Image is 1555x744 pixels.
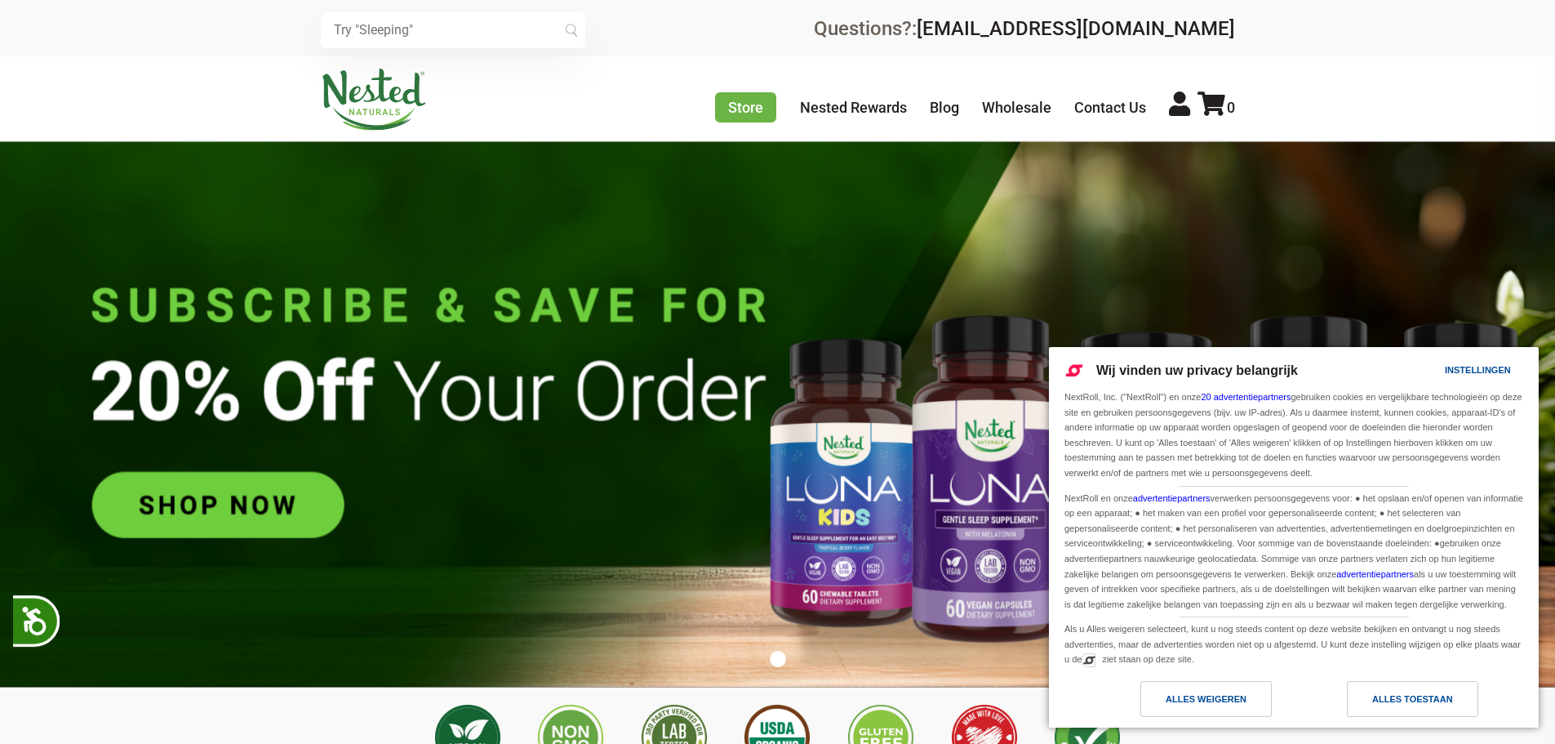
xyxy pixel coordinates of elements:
div: NextRoll, Inc. ("NextRoll") en onze gebruiken cookies en vergelijkbare technologieën op deze site... [1061,388,1526,482]
button: 1 of 1 [770,651,786,667]
span: 0 [1227,99,1235,116]
div: Alles toestaan [1372,690,1453,708]
div: Als u Alles weigeren selecteert, kunt u nog steeds content op deze website bekijken en ontvangt u... [1061,617,1526,669]
div: Alles weigeren [1166,690,1246,708]
a: Blog [930,99,959,116]
a: advertentiepartners [1133,493,1211,503]
a: Nested Rewards [800,99,907,116]
input: Try "Sleeping" [321,12,585,48]
a: Store [715,92,776,123]
a: Alles weigeren [1059,681,1294,725]
div: Instellingen [1445,361,1511,379]
a: advertentiepartners [1336,569,1414,579]
div: NextRoll en onze verwerken persoonsgegevens voor: ● het opslaan en/of openen van informatie op ee... [1061,487,1526,614]
div: Questions?: [814,19,1235,38]
a: 20 advertentiepartners [1201,392,1291,402]
a: 0 [1197,99,1235,116]
span: Wij vinden uw privacy belangrijk [1096,363,1298,377]
a: Contact Us [1074,99,1146,116]
a: Alles toestaan [1294,681,1529,725]
a: [EMAIL_ADDRESS][DOMAIN_NAME] [917,17,1235,40]
a: Instellingen [1416,357,1455,387]
img: Nested Naturals [321,69,427,131]
a: Wholesale [982,99,1051,116]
